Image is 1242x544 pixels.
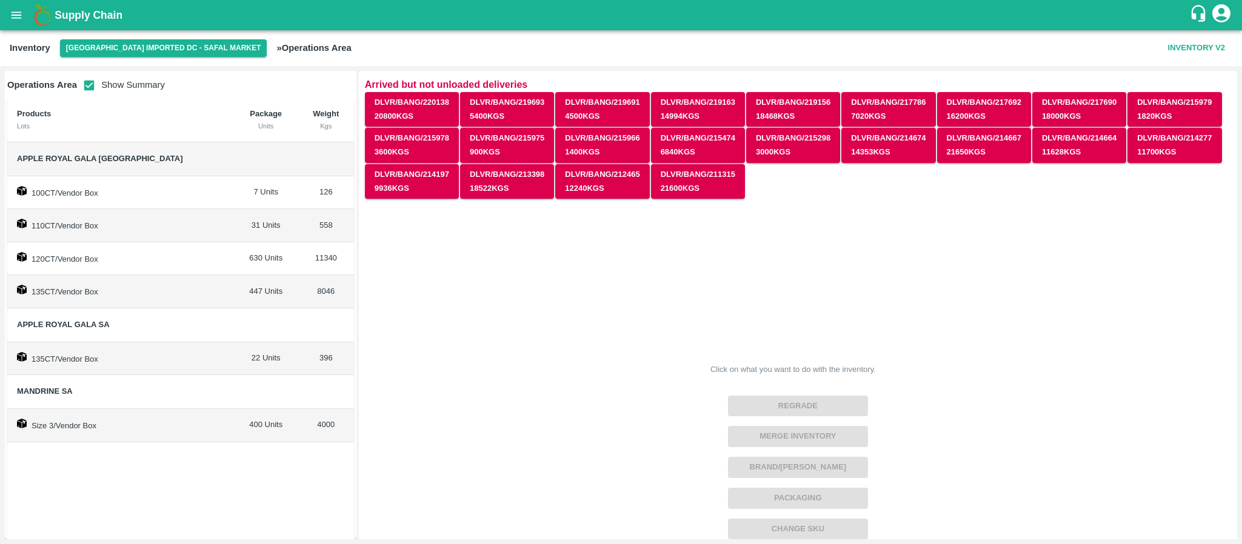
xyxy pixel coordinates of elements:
[460,128,554,163] button: DLVR/BANG/215975900Kgs
[313,109,339,118] b: Weight
[234,176,298,210] td: 7 Units
[17,186,27,196] img: box
[244,121,289,131] div: Units
[298,242,354,276] td: 11340
[30,3,55,27] img: logo
[1032,92,1126,127] button: DLVR/BANG/21769018000Kgs
[365,77,1231,92] p: Arrived but not unloaded deliveries
[365,164,459,199] button: DLVR/BANG/2141979936Kgs
[234,409,298,442] td: 400 Units
[7,409,234,442] td: Size 3/Vendor Box
[17,320,110,329] span: Apple Royal Gala SA
[1127,92,1221,127] button: DLVR/BANG/2159791820Kgs
[7,275,234,308] td: 135CT/Vendor Box
[710,363,876,376] div: Click on what you want to do with the inventory.
[1032,128,1126,163] button: DLVR/BANG/21466411628Kgs
[60,39,267,57] button: Select DC
[17,285,27,294] img: box
[77,80,165,90] span: Show Summary
[1189,4,1210,26] div: customer-support
[651,92,745,127] button: DLVR/BANG/21916314994Kgs
[555,128,649,163] button: DLVR/BANG/2159661400Kgs
[460,164,554,199] button: DLVR/BANG/21339818522Kgs
[7,209,234,242] td: 110CT/Vendor Box
[17,352,27,362] img: box
[1210,2,1232,28] div: account of current user
[17,252,27,262] img: box
[1127,128,1221,163] button: DLVR/BANG/21427711700Kgs
[234,275,298,308] td: 447 Units
[17,219,27,228] img: box
[298,209,354,242] td: 558
[17,121,224,131] div: Lots
[651,164,745,199] button: DLVR/BANG/21131521600Kgs
[746,128,840,163] button: DLVR/BANG/2152983000Kgs
[298,409,354,442] td: 4000
[1163,38,1230,59] button: Inventory V2
[234,242,298,276] td: 630 Units
[17,109,51,118] b: Products
[10,43,50,53] b: Inventory
[250,109,282,118] b: Package
[7,242,234,276] td: 120CT/Vendor Box
[460,92,554,127] button: DLVR/BANG/2196935400Kgs
[651,128,745,163] button: DLVR/BANG/2154746840Kgs
[298,342,354,376] td: 396
[55,9,122,21] b: Supply Chain
[841,92,935,127] button: DLVR/BANG/2177867020Kgs
[7,176,234,210] td: 100CT/Vendor Box
[17,386,73,396] span: Mandrine SA
[365,92,459,127] button: DLVR/BANG/22013820800Kgs
[2,1,30,29] button: open drawer
[7,80,77,90] b: Operations Area
[937,92,1031,127] button: DLVR/BANG/21769216200Kgs
[746,92,840,127] button: DLVR/BANG/21915618468Kgs
[555,92,649,127] button: DLVR/BANG/2196914500Kgs
[17,154,183,163] span: Apple Royal Gala [GEOGRAPHIC_DATA]
[276,43,351,53] b: » Operations Area
[841,128,935,163] button: DLVR/BANG/21467414353Kgs
[365,128,459,163] button: DLVR/BANG/2159783600Kgs
[7,342,234,376] td: 135CT/Vendor Box
[234,342,298,376] td: 22 Units
[298,176,354,210] td: 126
[298,275,354,308] td: 8046
[234,209,298,242] td: 31 Units
[17,419,27,428] img: box
[308,121,344,131] div: Kgs
[937,128,1031,163] button: DLVR/BANG/21466721650Kgs
[555,164,649,199] button: DLVR/BANG/21246512240Kgs
[55,7,1189,24] a: Supply Chain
